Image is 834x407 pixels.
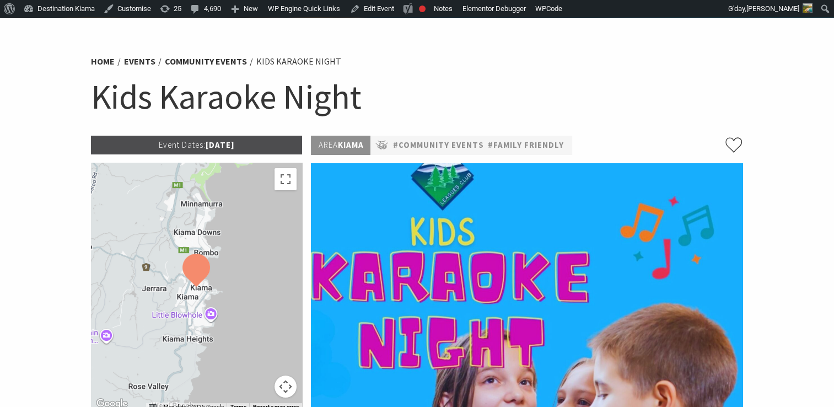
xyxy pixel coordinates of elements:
[124,56,155,67] a: Events
[91,136,303,154] p: [DATE]
[746,4,799,13] span: [PERSON_NAME]
[158,140,205,150] span: Event Dates:
[91,74,744,119] h1: Kids Karaoke Night
[91,56,115,67] a: Home
[419,6,426,12] div: Focus keyphrase not set
[318,140,337,150] span: Area
[275,376,297,398] button: Map camera controls
[256,55,341,69] li: Kids Karaoke Night
[275,168,297,190] button: Toggle fullscreen view
[392,138,483,152] a: #Community Events
[165,56,247,67] a: Community Events
[311,136,370,155] p: Kiama
[487,138,563,152] a: #Family Friendly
